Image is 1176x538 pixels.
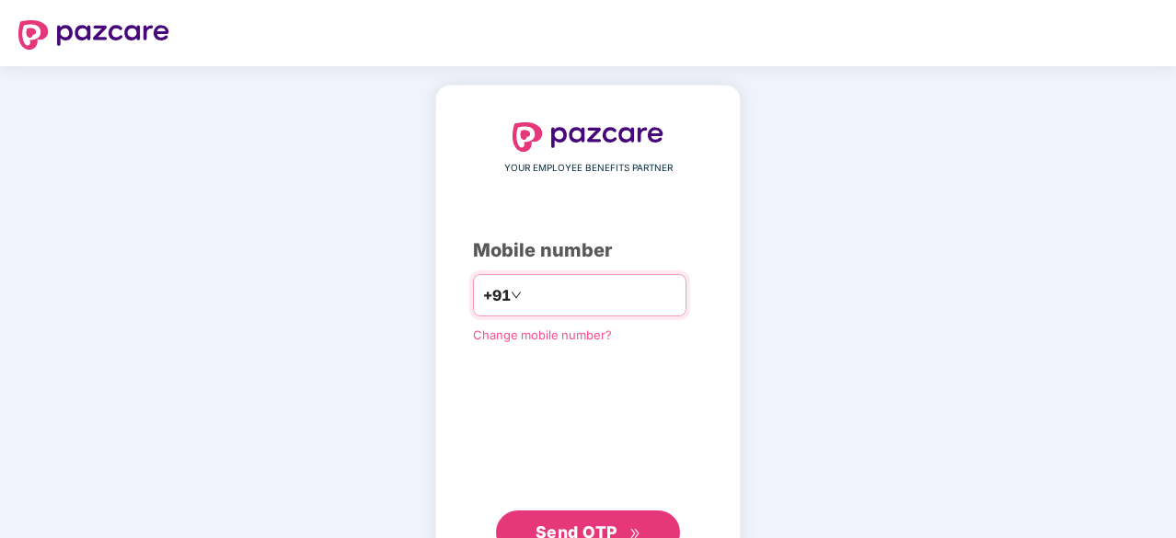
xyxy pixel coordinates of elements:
div: Mobile number [473,236,703,265]
span: YOUR EMPLOYEE BENEFITS PARTNER [504,161,673,176]
a: Change mobile number? [473,327,612,342]
span: down [511,290,522,301]
img: logo [18,20,169,50]
span: +91 [483,284,511,307]
img: logo [513,122,663,152]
